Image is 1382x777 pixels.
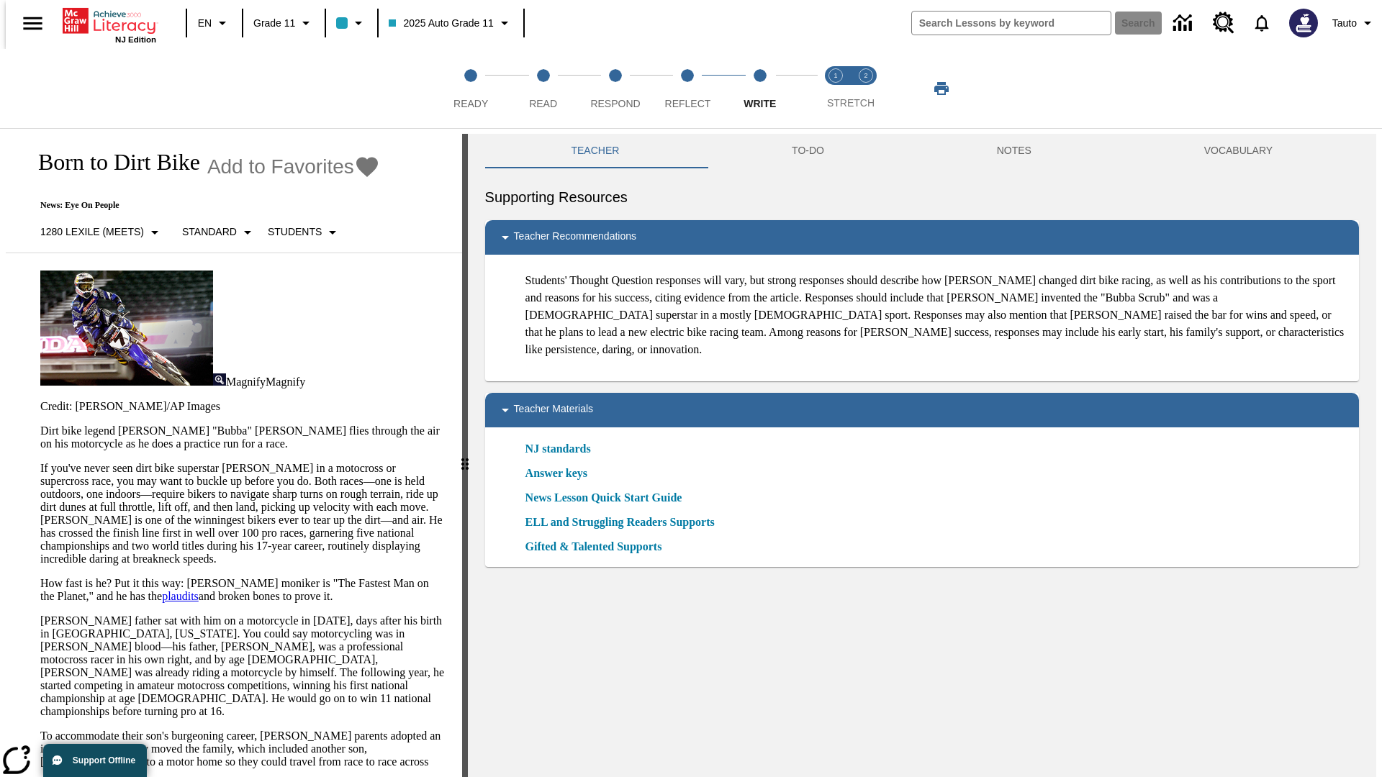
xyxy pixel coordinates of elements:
button: Select Student [262,219,347,245]
a: Answer keys, Will open in new browser window or tab [525,465,587,482]
p: [PERSON_NAME] father sat with him on a motorcycle in [DATE], days after his birth in [GEOGRAPHIC_... [40,614,445,718]
div: Teacher Materials [485,393,1359,427]
span: Write [744,98,776,109]
span: Read [529,98,557,109]
button: Teacher [485,134,706,168]
img: Motocross racer James Stewart flies through the air on his dirt bike. [40,271,213,386]
button: Print [918,76,965,101]
input: search field [912,12,1111,35]
div: reading [6,134,462,770]
button: Reflect step 4 of 5 [646,49,729,128]
p: 1280 Lexile (Meets) [40,224,144,240]
button: Stretch Respond step 2 of 2 [845,49,887,128]
button: Scaffolds, Standard [176,219,262,245]
button: Add to Favorites - Born to Dirt Bike [207,154,380,179]
a: Notifications [1243,4,1281,42]
div: Home [63,5,156,44]
span: Magnify [266,376,305,388]
button: VOCABULARY [1118,134,1359,168]
p: Students' Thought Question responses will vary, but strong responses should describe how [PERSON_... [525,272,1347,358]
h6: Supporting Resources [485,186,1359,209]
span: STRETCH [827,97,875,109]
p: Teacher Materials [514,401,594,419]
span: NJ Edition [115,35,156,44]
button: Select Lexile, 1280 Lexile (Meets) [35,219,169,245]
div: Press Enter or Spacebar and then press right and left arrow keys to move the slider [462,134,468,777]
span: Ready [453,98,488,109]
button: Class color is light blue. Change class color [330,10,373,36]
span: 2025 Auto Grade 11 [389,16,493,31]
button: NOTES [911,134,1118,168]
a: Data Center [1165,4,1204,43]
button: Profile/Settings [1327,10,1382,36]
span: Respond [590,98,640,109]
a: Resource Center, Will open in new tab [1204,4,1243,42]
p: How fast is he? Put it this way: [PERSON_NAME] moniker is "The Fastest Man on the Planet," and he... [40,577,445,603]
button: TO-DO [705,134,911,168]
span: Tauto [1332,16,1357,31]
div: Teacher Recommendations [485,220,1359,255]
button: Class: 2025 Auto Grade 11, Select your class [383,10,518,36]
p: News: Eye On People [23,200,380,211]
button: Write step 5 of 5 [718,49,802,128]
button: Stretch Read step 1 of 2 [815,49,857,128]
span: Grade 11 [253,16,295,31]
span: Support Offline [73,755,135,765]
p: Standard [182,224,237,240]
a: Gifted & Talented Supports [525,538,671,555]
span: Magnify [226,376,266,388]
div: Instructional Panel Tabs [485,134,1359,168]
p: Students [268,224,322,240]
button: Select a new avatar [1281,4,1327,42]
text: 2 [864,72,867,79]
p: Dirt bike legend [PERSON_NAME] "Bubba" [PERSON_NAME] flies through the air on his motorcycle as h... [40,424,445,450]
span: Reflect [665,98,711,109]
a: NJ standards [525,440,600,458]
a: News Lesson Quick Start Guide, Will open in new browser window or tab [525,489,682,506]
button: Support Offline [43,744,147,777]
div: activity [468,134,1376,777]
button: Grade: Grade 11, Select a grade [248,10,320,36]
button: Open side menu [12,2,54,45]
p: Teacher Recommendations [514,229,636,246]
text: 1 [834,72,837,79]
span: EN [198,16,212,31]
button: Read step 2 of 5 [501,49,584,128]
img: Avatar [1289,9,1318,37]
img: Magnify [213,373,226,386]
button: Ready step 1 of 5 [429,49,512,128]
button: Respond step 3 of 5 [574,49,657,128]
a: ELL and Struggling Readers Supports [525,514,723,531]
p: If you've never seen dirt bike superstar [PERSON_NAME] in a motocross or supercross race, you may... [40,462,445,565]
a: plaudits [162,590,199,602]
button: Language: EN, Select a language [191,10,238,36]
p: Credit: [PERSON_NAME]/AP Images [40,400,445,413]
h1: Born to Dirt Bike [23,149,200,176]
span: Add to Favorites [207,155,354,178]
